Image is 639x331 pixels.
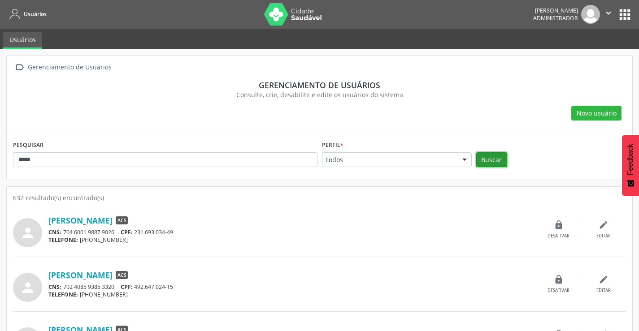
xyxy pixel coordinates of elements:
[13,138,43,152] label: PESQUISAR
[48,270,113,280] a: [PERSON_NAME]
[581,5,600,24] img: img
[548,233,569,239] div: Desativar
[48,228,61,236] span: CNS:
[6,7,47,21] a: Usuários
[617,7,633,22] button: apps
[554,275,564,284] i: lock
[19,90,620,99] div: Consulte, crie, desabilite e edite os usuários do sistema
[121,283,133,291] span: CPF:
[599,220,609,230] i: edit
[476,152,507,168] button: Buscar
[19,80,620,90] div: Gerenciamento de usuários
[48,228,536,236] div: 704 6001 9887 9026 231.693.034-49
[596,233,611,239] div: Editar
[533,7,578,14] div: [PERSON_NAME]
[571,106,622,121] button: Novo usuário
[325,155,453,164] span: Todos
[48,283,61,291] span: CNS:
[116,216,128,224] span: ACS
[13,193,626,202] div: 632 resultado(s) encontrado(s)
[604,8,613,18] i: 
[20,279,36,296] i: person
[622,135,639,196] button: Feedback - Mostrar pesquisa
[554,220,564,230] i: lock
[577,108,617,118] span: Novo usuário
[121,228,133,236] span: CPF:
[600,5,617,24] button: 
[116,271,128,279] span: ACS
[626,144,635,175] span: Feedback
[13,61,113,74] a:  Gerenciamento de Usuários
[48,236,78,244] span: TELEFONE:
[26,61,113,74] div: Gerenciamento de Usuários
[48,215,113,225] a: [PERSON_NAME]
[48,291,536,298] div: [PHONE_NUMBER]
[596,288,611,294] div: Editar
[322,138,343,152] label: Perfil
[533,14,578,22] span: Administrador
[3,32,42,49] a: Usuários
[20,225,36,241] i: person
[48,291,78,298] span: TELEFONE:
[48,236,536,244] div: [PHONE_NUMBER]
[13,61,26,74] i: 
[24,10,47,18] span: Usuários
[48,283,536,291] div: 702 4085 9385 3320 492.647.024-15
[548,288,569,294] div: Desativar
[599,275,609,284] i: edit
